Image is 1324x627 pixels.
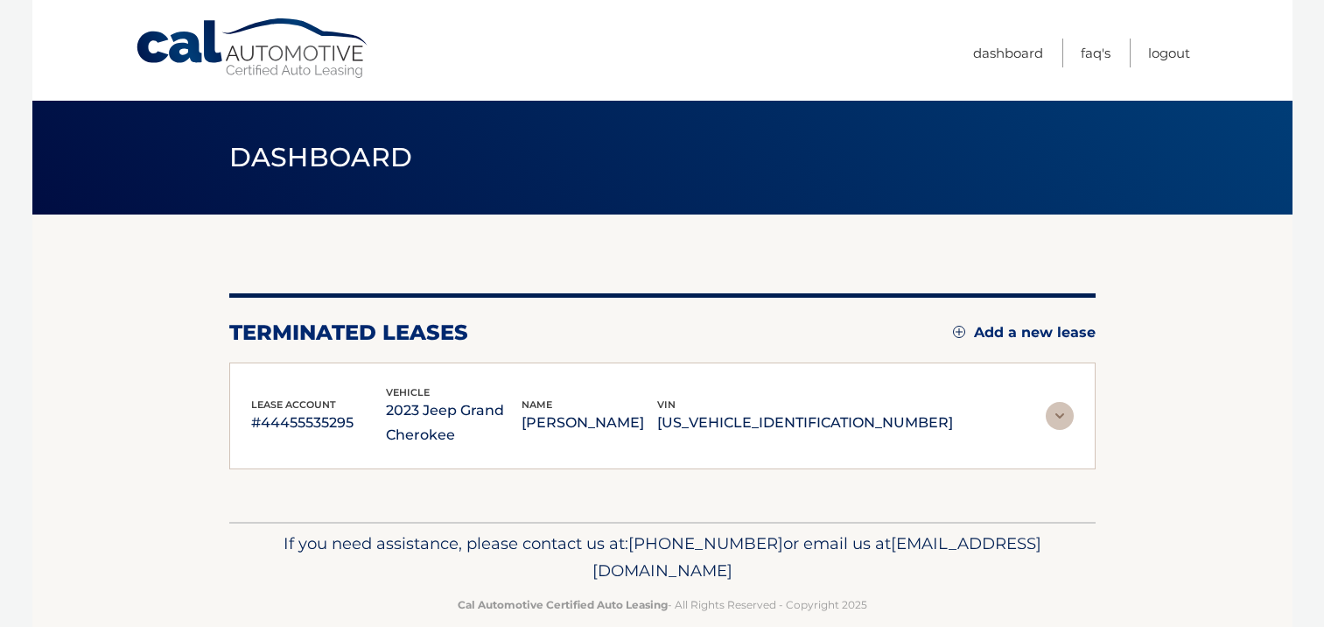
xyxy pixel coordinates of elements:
[241,595,1084,614] p: - All Rights Reserved - Copyright 2025
[522,411,657,435] p: [PERSON_NAME]
[229,141,413,173] span: Dashboard
[386,398,522,447] p: 2023 Jeep Grand Cherokee
[522,398,552,411] span: name
[251,398,336,411] span: lease account
[657,398,676,411] span: vin
[1046,402,1074,430] img: accordion-rest.svg
[657,411,953,435] p: [US_VEHICLE_IDENTIFICATION_NUMBER]
[135,18,371,80] a: Cal Automotive
[953,324,1096,342] a: Add a new lease
[1148,39,1190,67] a: Logout
[251,411,387,435] p: #44455535295
[229,320,468,346] h2: terminated leases
[1081,39,1110,67] a: FAQ's
[241,530,1084,586] p: If you need assistance, please contact us at: or email us at
[953,326,965,338] img: add.svg
[458,598,668,611] strong: Cal Automotive Certified Auto Leasing
[973,39,1043,67] a: Dashboard
[386,386,430,398] span: vehicle
[628,533,783,553] span: [PHONE_NUMBER]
